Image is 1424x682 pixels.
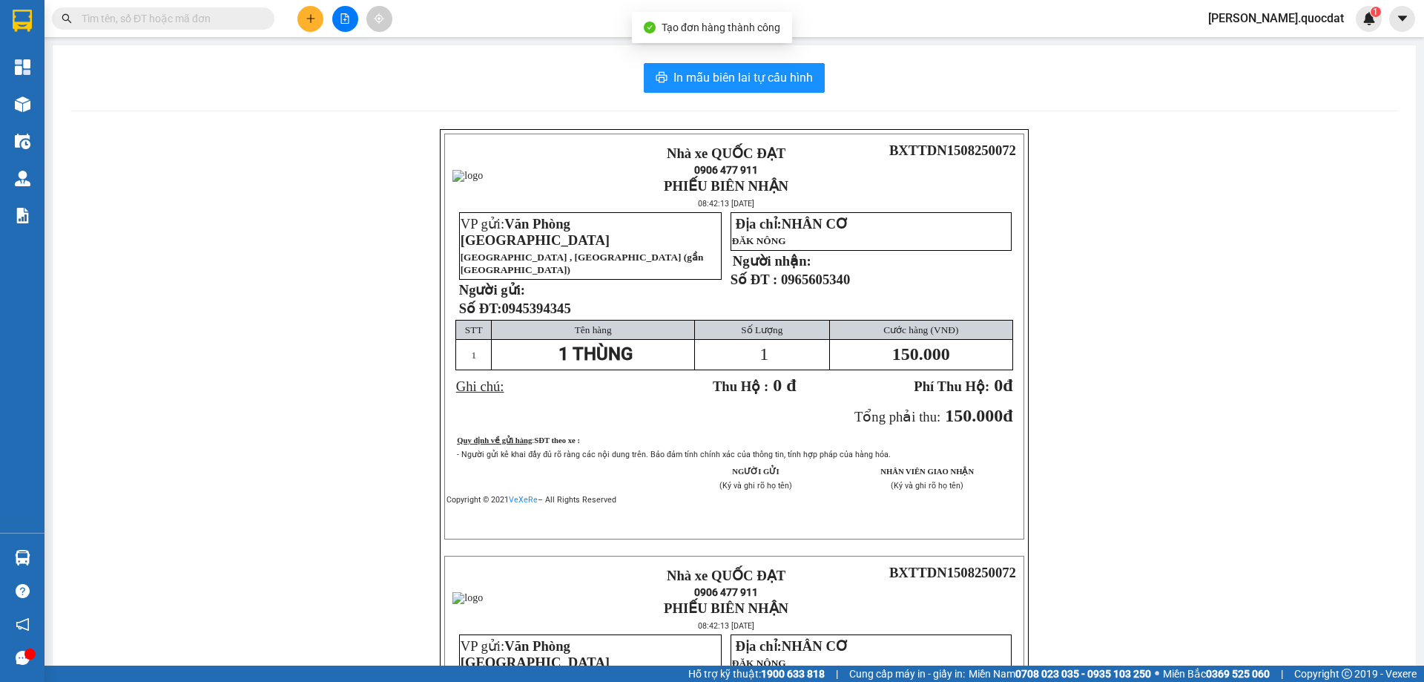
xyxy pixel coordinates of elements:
span: In mẫu biên lai tự cấu hình [673,68,813,87]
strong: NHÂN VIÊN GIAO NHẬN [880,468,974,476]
span: NHÂN CƠ [782,638,848,654]
img: logo [452,170,483,182]
img: dashboard-icon [15,59,30,75]
strong: 1900 633 818 [761,668,825,680]
span: Số Lượng [741,324,782,335]
span: (Ký và ghi rõ họ tên) [891,481,963,491]
span: Tổng phải thu: [854,409,940,424]
span: BXTTDN1508250072 [889,565,1016,580]
span: STT [465,324,483,335]
span: (Ký và ghi rõ họ tên) [719,481,792,491]
span: Cước hàng (VNĐ) [883,324,958,335]
img: warehouse-icon [15,96,30,112]
strong: Nhà xe QUỐC ĐẠT [667,568,785,583]
span: 150.000 [892,344,950,364]
span: 150.000 [945,406,1003,425]
span: 0906 477 911 [694,164,758,176]
img: solution-icon [15,208,30,223]
span: aim [374,13,384,24]
img: logo [452,592,483,604]
span: Quy định về gửi hàng [457,436,532,445]
span: - Người gửi kê khai đầy đủ rõ ràng các nội dung trên. Bảo đảm tính chính xác của thông tin, tính ... [457,450,891,459]
span: | [1281,666,1283,682]
span: 1 [759,344,768,364]
span: question-circle [16,584,30,598]
strong: Số ĐT: [459,301,571,316]
span: 1 [1373,7,1378,17]
span: message [16,651,30,665]
span: Cung cấp máy in - giấy in: [849,666,965,682]
span: BXTTDN1508250072 [889,142,1016,158]
span: Miền Bắc [1163,666,1270,682]
span: 0906 477 911 [694,586,758,598]
span: 1 THÙNG [558,344,633,364]
span: | [836,666,838,682]
span: Tên hàng [575,324,612,335]
img: logo [7,64,111,116]
span: Địa chỉ: [735,638,848,654]
img: qr-code [929,583,976,631]
strong: 0369 525 060 [1206,668,1270,680]
button: caret-down [1389,6,1415,32]
img: logo-vxr [13,10,32,32]
span: 0 đ [773,376,796,395]
span: 08:42:13 [DATE] [698,621,754,631]
span: check-circle [644,22,656,33]
strong: NGƯỜI GỬI [732,468,779,476]
span: VP gửi: [461,638,610,670]
span: ⚪️ [1155,671,1159,677]
span: [GEOGRAPHIC_DATA] , [GEOGRAPHIC_DATA] (gần [GEOGRAPHIC_DATA]) [461,252,704,275]
span: Tạo đơn hàng thành công [662,22,780,33]
span: VP gửi: [461,216,610,248]
span: đ [1003,406,1012,425]
button: plus [297,6,323,32]
strong: Nhà xe QUỐC ĐẠT [667,145,785,161]
span: 1 [471,350,476,361]
strong: PHIẾU BIÊN NHẬN [112,95,156,143]
strong: PHIẾU BIÊN NHẬN [664,178,788,194]
img: warehouse-icon [15,134,30,149]
sup: 1 [1371,7,1381,17]
span: file-add [340,13,350,24]
span: [PERSON_NAME].quocdat [1196,9,1356,27]
span: 0906 477 911 [112,65,155,93]
span: Copyright © 2021 – All Rights Reserved [446,495,616,505]
strong: Người gửi: [459,282,525,298]
strong: đ [914,376,1012,395]
span: notification [16,617,30,632]
span: : [532,436,580,445]
strong: Nhà xe QUỐC ĐẠT [113,13,154,62]
button: printerIn mẫu biên lai tự cấu hình [644,63,825,93]
span: Miền Nam [969,666,1151,682]
span: printer [656,71,667,85]
span: NHÂN CƠ [782,216,848,232]
img: warehouse-icon [15,550,30,565]
strong: Người nhận: [733,253,811,269]
span: Địa chỉ: [735,216,848,232]
img: icon-new-feature [1362,12,1376,25]
strong: SĐT theo xe : [534,436,580,445]
span: Văn Phòng [GEOGRAPHIC_DATA] [461,638,610,670]
strong: 0708 023 035 - 0935 103 250 [1015,668,1151,680]
strong: Số ĐT : [731,272,778,287]
span: 08:42:13 [DATE] [698,199,754,209]
img: qr-code [929,161,976,209]
span: Thu Hộ : [713,378,768,394]
span: caret-down [1396,12,1409,25]
img: warehouse-icon [15,171,30,186]
span: Văn Phòng [GEOGRAPHIC_DATA] [461,216,610,248]
span: ĐĂK NÔNG [732,658,786,669]
button: aim [366,6,392,32]
button: file-add [332,6,358,32]
span: Phí Thu Hộ: [914,378,989,394]
span: 0965605340 [781,272,850,287]
span: Ghi chú: [456,378,504,394]
span: BXTTDN1508250071 [157,99,284,115]
span: plus [306,13,316,24]
span: search [62,13,72,24]
span: 0 [994,376,1003,395]
span: Hỗ trợ kỹ thuật: [688,666,825,682]
span: ĐĂK NÔNG [732,235,786,246]
span: 0945394345 [501,301,570,316]
span: copyright [1342,669,1352,679]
